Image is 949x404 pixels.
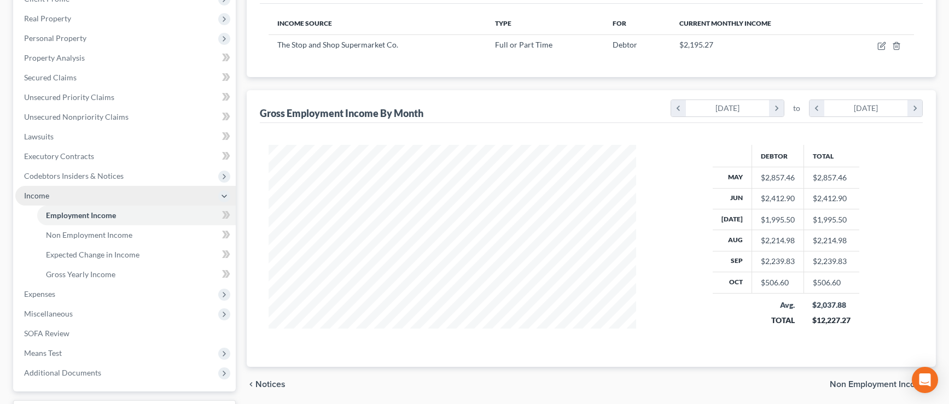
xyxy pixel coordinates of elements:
[24,53,85,62] span: Property Analysis
[15,127,236,147] a: Lawsuits
[24,33,86,43] span: Personal Property
[761,214,795,225] div: $1,995.50
[24,92,114,102] span: Unsecured Priority Claims
[495,40,552,49] span: Full or Part Time
[761,235,795,246] div: $2,214.98
[24,309,73,318] span: Miscellaneous
[761,172,795,183] div: $2,857.46
[671,100,686,116] i: chevron_left
[812,315,851,326] div: $12,227.27
[277,40,398,49] span: The Stop and Shop Supermarket Co.
[812,300,851,311] div: $2,037.88
[613,40,637,49] span: Debtor
[804,167,859,188] td: $2,857.46
[46,210,116,220] span: Employment Income
[15,107,236,127] a: Unsecured Nonpriority Claims
[15,48,236,68] a: Property Analysis
[46,230,132,239] span: Non Employment Income
[752,145,804,167] th: Debtor
[24,73,77,82] span: Secured Claims
[686,100,770,116] div: [DATE]
[912,367,938,393] div: Open Intercom Messenger
[793,103,800,114] span: to
[804,209,859,230] td: $1,995.50
[804,230,859,251] td: $2,214.98
[804,272,859,293] td: $506.60
[24,132,54,141] span: Lawsuits
[761,256,795,267] div: $2,239.83
[37,225,236,245] a: Non Employment Income
[24,191,49,200] span: Income
[15,147,236,166] a: Executory Contracts
[24,329,69,338] span: SOFA Review
[760,315,795,326] div: TOTAL
[15,87,236,107] a: Unsecured Priority Claims
[907,100,922,116] i: chevron_right
[24,112,129,121] span: Unsecured Nonpriority Claims
[247,380,286,389] button: chevron_left Notices
[46,250,139,259] span: Expected Change in Income
[761,193,795,204] div: $2,412.90
[247,380,255,389] i: chevron_left
[713,209,752,230] th: [DATE]
[37,265,236,284] a: Gross Yearly Income
[713,167,752,188] th: May
[277,19,332,27] span: Income Source
[15,68,236,87] a: Secured Claims
[37,245,236,265] a: Expected Change in Income
[804,188,859,209] td: $2,412.90
[24,14,71,23] span: Real Property
[713,251,752,272] th: Sep
[24,171,124,180] span: Codebtors Insiders & Notices
[679,19,771,27] span: Current Monthly Income
[830,380,936,389] button: Non Employment Income chevron_right
[495,19,511,27] span: Type
[15,324,236,343] a: SOFA Review
[613,19,626,27] span: For
[810,100,824,116] i: chevron_left
[37,206,236,225] a: Employment Income
[255,380,286,389] span: Notices
[713,188,752,209] th: Jun
[713,230,752,251] th: Aug
[713,272,752,293] th: Oct
[830,380,927,389] span: Non Employment Income
[760,300,795,311] div: Avg.
[769,100,784,116] i: chevron_right
[679,40,713,49] span: $2,195.27
[46,270,115,279] span: Gross Yearly Income
[804,251,859,272] td: $2,239.83
[804,145,859,167] th: Total
[761,277,795,288] div: $506.60
[260,107,423,120] div: Gross Employment Income By Month
[24,151,94,161] span: Executory Contracts
[24,289,55,298] span: Expenses
[24,368,101,377] span: Additional Documents
[24,348,62,358] span: Means Test
[824,100,908,116] div: [DATE]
